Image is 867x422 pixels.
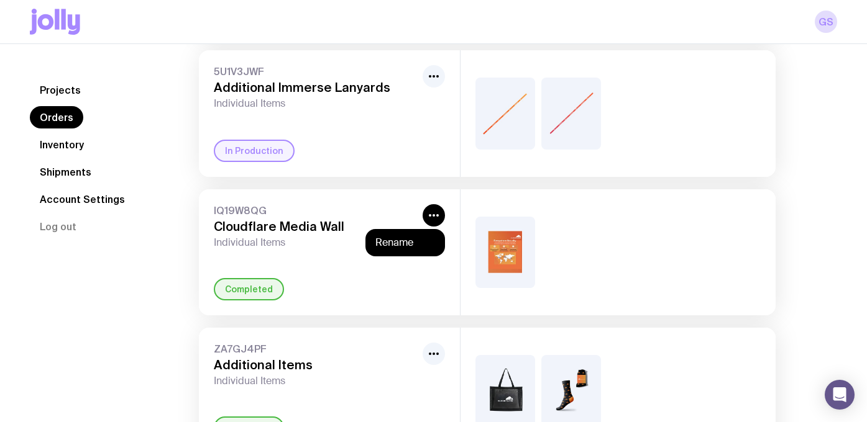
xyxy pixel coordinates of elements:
button: Log out [30,215,86,238]
div: In Production [214,140,295,162]
a: Account Settings [30,188,135,210]
span: Individual Items [214,97,418,110]
h3: Additional Immerse Lanyards [214,80,418,95]
div: Open Intercom Messenger [825,380,855,410]
span: Individual Items [214,236,418,249]
button: Rename [375,236,435,249]
h3: Cloudflare Media Wall [214,219,418,234]
span: ZA7GJ4PF [214,343,418,355]
a: Shipments [30,161,101,183]
span: 5U1V3JWF [214,65,418,78]
a: Inventory [30,133,94,156]
span: IQ19W8QG [214,204,418,217]
span: Individual Items [214,375,418,387]
a: Projects [30,79,91,101]
a: Orders [30,106,83,128]
a: GS [815,11,837,33]
h3: Additional Items [214,357,418,372]
div: Completed [214,278,284,300]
